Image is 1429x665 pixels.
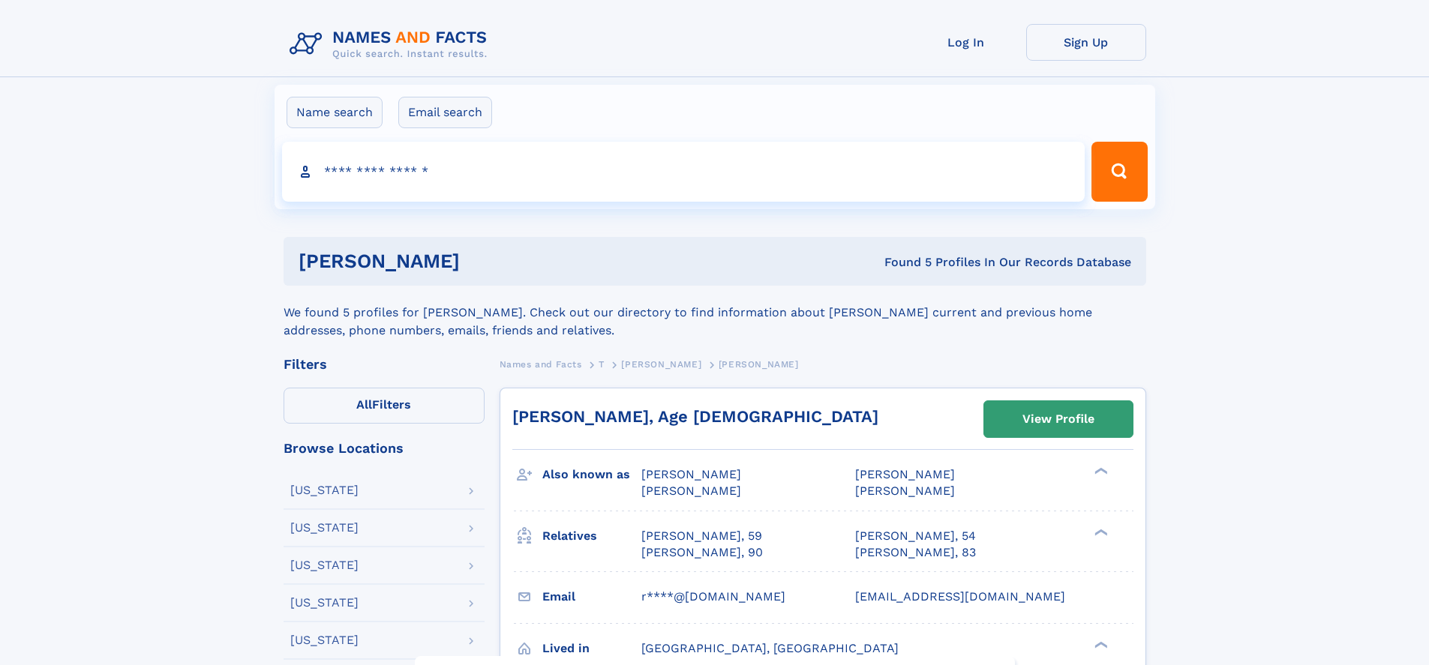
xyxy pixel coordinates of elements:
a: [PERSON_NAME], 90 [641,544,763,561]
button: Search Button [1091,142,1147,202]
h3: Also known as [542,462,641,487]
a: Names and Facts [500,355,582,373]
span: [PERSON_NAME] [855,484,955,498]
div: View Profile [1022,402,1094,436]
div: [US_STATE] [290,522,359,534]
span: [GEOGRAPHIC_DATA], [GEOGRAPHIC_DATA] [641,641,899,655]
label: Name search [287,97,383,128]
span: [PERSON_NAME] [855,467,955,481]
div: Browse Locations [284,442,485,455]
span: [EMAIL_ADDRESS][DOMAIN_NAME] [855,589,1065,604]
h1: [PERSON_NAME] [299,252,672,271]
a: Sign Up [1026,24,1146,61]
div: [US_STATE] [290,484,359,496]
h3: Relatives [542,523,641,549]
img: Logo Names and Facts [284,24,500,64]
a: [PERSON_NAME], Age [DEMOGRAPHIC_DATA] [512,407,878,426]
label: Email search [398,97,492,128]
a: View Profile [984,401,1133,437]
span: All [356,397,372,412]
span: [PERSON_NAME] [641,484,741,498]
span: [PERSON_NAME] [641,467,741,481]
div: We found 5 profiles for [PERSON_NAME]. Check out our directory to find information about [PERSON_... [284,286,1146,340]
span: [PERSON_NAME] [621,359,701,370]
div: Filters [284,358,485,371]
a: [PERSON_NAME], 54 [855,528,976,544]
div: ❯ [1091,466,1109,476]
span: T [599,359,605,370]
h3: Lived in [542,636,641,661]
div: ❯ [1091,640,1109,649]
div: [US_STATE] [290,634,359,646]
input: search input [282,142,1085,202]
span: [PERSON_NAME] [719,359,799,370]
div: [US_STATE] [290,559,359,571]
div: ❯ [1091,527,1109,537]
h3: Email [542,584,641,610]
a: [PERSON_NAME] [621,355,701,373]
div: Found 5 Profiles In Our Records Database [672,254,1131,271]
div: [US_STATE] [290,597,359,609]
a: [PERSON_NAME], 59 [641,528,762,544]
a: [PERSON_NAME], 83 [855,544,976,561]
a: T [599,355,605,373]
a: Log In [906,24,1026,61]
label: Filters [284,388,485,424]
